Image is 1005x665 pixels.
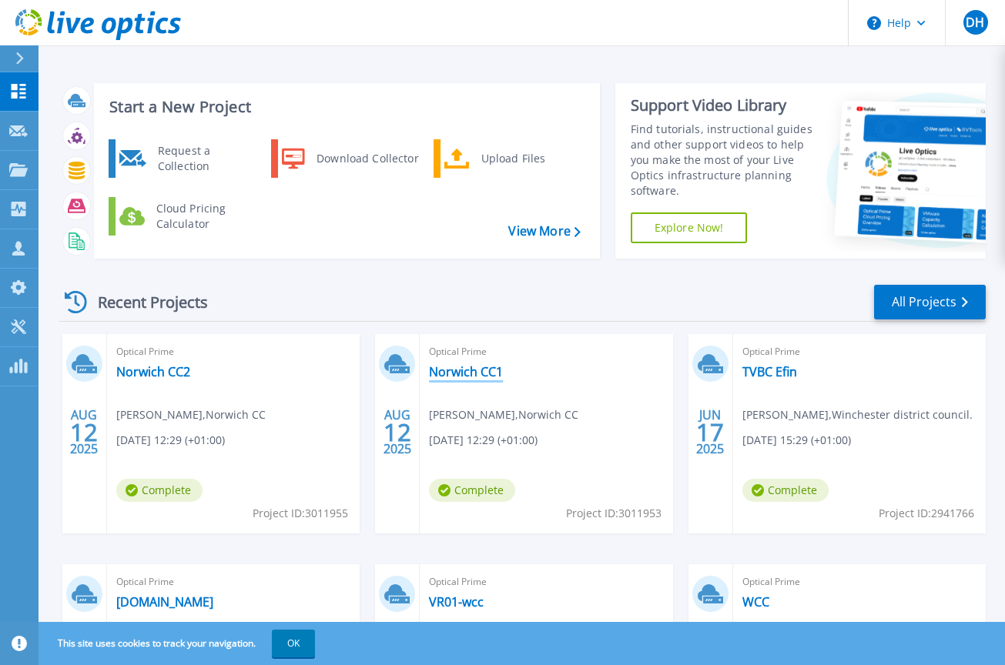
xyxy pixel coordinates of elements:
[429,406,578,423] span: [PERSON_NAME] , Norwich CC
[742,573,977,590] span: Optical Prime
[149,201,263,232] div: Cloud Pricing Calculator
[879,505,974,522] span: Project ID: 2941766
[384,426,411,439] span: 12
[271,139,429,178] a: Download Collector
[695,404,725,460] div: JUN 2025
[116,479,203,502] span: Complete
[429,432,538,449] span: [DATE] 12:29 (+01:00)
[116,573,350,590] span: Optical Prime
[70,426,98,439] span: 12
[59,283,229,321] div: Recent Projects
[429,343,663,360] span: Optical Prime
[42,630,315,657] span: This site uses cookies to track your navigation.
[272,630,315,657] button: OK
[109,139,266,178] a: Request a Collection
[508,224,580,239] a: View More
[966,16,984,28] span: DH
[116,343,350,360] span: Optical Prime
[631,212,748,243] a: Explore Now!
[566,505,662,522] span: Project ID: 3011953
[631,122,814,199] div: Find tutorials, instructional guides and other support videos to help you make the most of your L...
[742,479,829,502] span: Complete
[309,143,425,174] div: Download Collector
[742,406,973,423] span: [PERSON_NAME] , Winchester district council.
[116,364,190,379] a: Norwich CC2
[874,285,986,319] a: All Projects
[429,573,663,590] span: Optical Prime
[116,432,225,449] span: [DATE] 12:29 (+01:00)
[474,143,588,174] div: Upload Files
[116,594,213,610] a: [DOMAIN_NAME]
[109,99,580,115] h3: Start a New Project
[434,139,591,178] a: Upload Files
[429,479,515,502] span: Complete
[742,594,769,610] a: WCC
[742,432,851,449] span: [DATE] 15:29 (+01:00)
[429,364,503,379] a: Norwich CC1
[742,364,797,379] a: TVBC Efin
[109,197,266,236] a: Cloud Pricing Calculator
[116,406,266,423] span: [PERSON_NAME] , Norwich CC
[429,594,484,610] a: VR01-wcc
[742,343,977,360] span: Optical Prime
[150,143,263,174] div: Request a Collection
[696,426,724,439] span: 17
[383,404,412,460] div: AUG 2025
[69,404,99,460] div: AUG 2025
[253,505,348,522] span: Project ID: 3011955
[631,95,814,115] div: Support Video Library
